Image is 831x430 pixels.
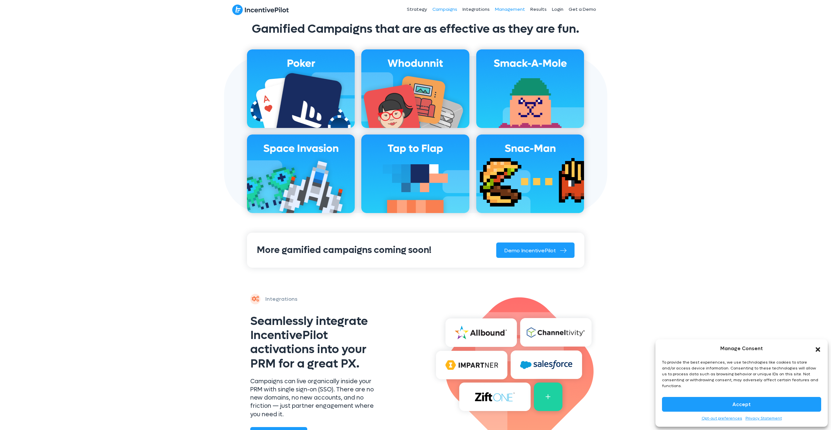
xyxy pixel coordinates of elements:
button: Accept [662,397,821,412]
img: IncentivePilot [232,4,289,15]
a: Strategy [404,1,430,18]
a: Integrations [460,1,492,18]
img: smack-a-mole-game-tile-2 [476,49,584,128]
img: space-Invasion-game-tile-2 [247,134,355,213]
span: More gamified campaigns coming soon! [257,244,431,256]
div: Manage Consent [720,344,763,353]
a: Login [549,1,566,18]
a: Demo IncentivePilot [496,242,575,258]
img: snac-man-game-tile [476,134,584,213]
a: Campaigns [430,1,460,18]
a: Results [528,1,549,18]
span: Seamlessly integrate IncentivePilot activations into your PRM for a great PX. [250,314,368,371]
img: whodunnit-game-tile-2 [361,49,469,128]
p: Integrations [265,295,297,304]
div: To provide the best experiences, we use technologies like cookies to store and/or access device i... [662,359,821,389]
a: Get a Demo [566,1,599,18]
nav: Header Menu [359,1,599,18]
p: Campaigns can live organically inside your PRM with single sign-on (SSO). There are no new domain... [250,377,383,419]
a: Management [492,1,528,18]
a: Privacy Statement [746,415,782,422]
a: Opt-out preferences [702,415,742,422]
img: tap-to-flap-game-tile [361,134,469,213]
div: Close dialog [815,345,821,352]
img: poker-game-tile-2 [247,49,355,128]
span: Demo IncentivePilot [504,247,556,254]
span: Gamified Campaigns that are as effective as they are fun. [252,21,579,37]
